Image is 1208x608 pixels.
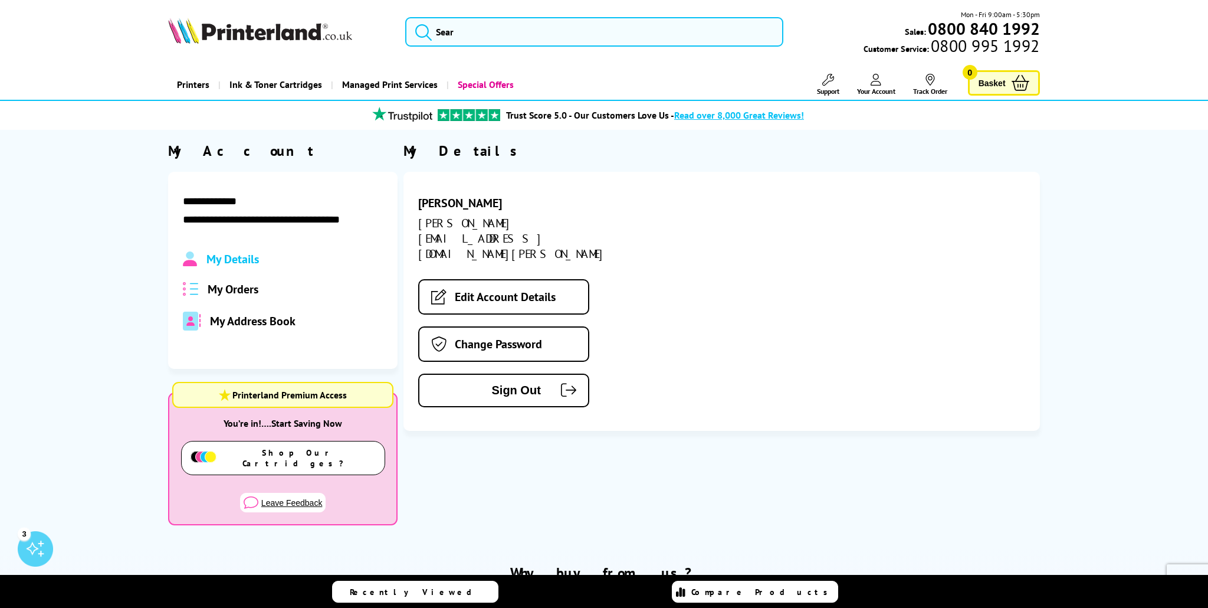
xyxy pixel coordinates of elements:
[222,447,376,469] span: Shop Our Cartridges?
[418,374,589,407] button: Sign Out
[240,493,326,513] button: Leave Feedback
[418,326,589,362] a: Change Password
[244,496,258,509] img: comment-sharp-light.svg
[183,282,198,296] img: all-order.svg
[210,313,296,329] span: My Address Book
[857,87,895,96] span: Your Account
[674,109,804,121] span: Read over 8,000 Great Reviews!
[929,40,1039,51] span: 0800 995 1992
[258,498,323,508] span: Leave Feedback
[331,70,447,100] a: Managed Print Services
[418,279,589,315] a: Edit Account Details
[405,17,783,47] input: Sear
[218,70,331,100] a: Ink & Toner Cartridges
[229,70,322,100] span: Ink & Toner Cartridges
[817,87,839,96] span: Support
[168,18,390,46] a: Printerland Logo
[506,109,804,121] a: Trust Score 5.0 - Our Customers Love Us -Read over 8,000 Great Reviews!
[926,23,1040,34] a: 0800 840 1992
[817,74,839,96] a: Support
[961,9,1040,20] span: Mon - Fri 9:00am - 5:30pm
[913,74,947,96] a: Track Order
[18,527,31,540] div: 3
[905,26,926,37] span: Sales:
[403,142,1040,160] div: My Details
[350,587,484,597] span: Recently Viewed
[418,215,618,261] div: [PERSON_NAME][EMAIL_ADDRESS][DOMAIN_NAME][PERSON_NAME]
[183,251,196,267] img: Profile.svg
[168,564,1039,582] h2: Why buy from us?
[332,581,498,603] a: Recently Viewed
[857,74,895,96] a: Your Account
[188,447,379,469] a: Shop Our Cartridges?
[437,384,541,397] span: Sign Out
[169,417,396,429] div: You’re in!….Start Saving Now
[208,282,258,297] span: My Orders
[438,109,500,121] img: trustpilot rating
[672,581,838,603] a: Compare Products
[691,587,834,597] span: Compare Products
[447,70,523,100] a: Special Offers
[968,70,1040,96] a: Basket 0
[963,65,977,80] span: 0
[168,18,352,44] img: Printerland Logo
[928,18,1040,40] b: 0800 840 1992
[168,142,397,160] div: My Account
[979,75,1006,91] span: Basket
[418,195,618,211] div: [PERSON_NAME]
[183,312,201,331] img: address-book-duotone-solid.svg
[232,389,347,401] span: Printerland Premium Access
[206,251,259,267] span: My Details
[864,40,1039,54] span: Customer Service:
[168,70,218,100] a: Printers
[367,107,438,122] img: trustpilot rating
